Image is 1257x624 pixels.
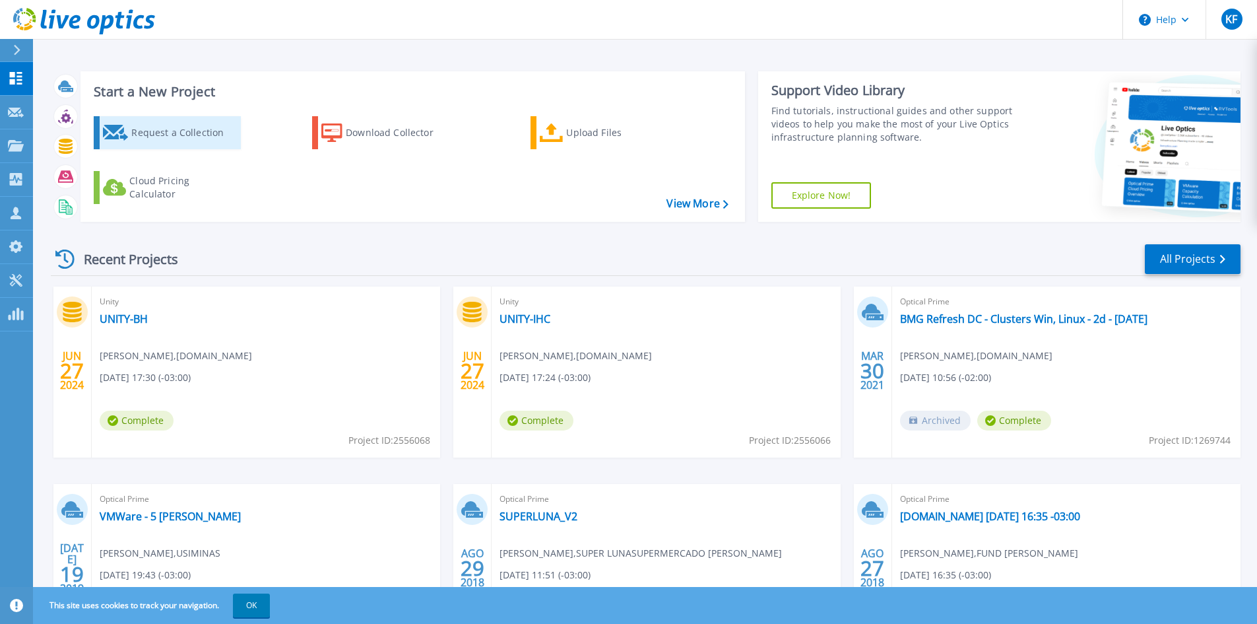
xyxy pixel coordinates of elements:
[500,546,782,561] span: [PERSON_NAME] , SUPER LUNASUPERMERCADO [PERSON_NAME]
[100,492,432,506] span: Optical Prime
[900,411,971,431] span: Archived
[900,295,1233,309] span: Optical Prime
[312,116,459,149] a: Download Collector
[500,568,591,582] span: [DATE] 11:51 (-03:00)
[100,411,174,431] span: Complete
[500,510,577,523] a: SUPERLUNA_V2
[100,370,191,385] span: [DATE] 17:30 (-03:00)
[129,174,235,201] div: Cloud Pricing Calculator
[1145,244,1241,274] a: All Projects
[1149,433,1231,448] span: Project ID: 1269744
[566,120,672,146] div: Upload Files
[860,563,884,574] span: 27
[60,365,84,376] span: 27
[900,546,1078,561] span: [PERSON_NAME] , FUND [PERSON_NAME]
[131,120,237,146] div: Request a Collection
[500,370,591,385] span: [DATE] 17:24 (-03:00)
[461,365,484,376] span: 27
[900,510,1080,523] a: [DOMAIN_NAME] [DATE] 16:35 -03:00
[900,492,1233,506] span: Optical Prime
[94,85,728,99] h3: Start a New Project
[900,349,1052,363] span: [PERSON_NAME] , [DOMAIN_NAME]
[60,569,84,580] span: 19
[233,594,270,617] button: OK
[500,295,832,309] span: Unity
[100,510,241,523] a: VMWare - 5 [PERSON_NAME]
[59,544,84,592] div: [DATE] 2019
[51,243,196,275] div: Recent Projects
[94,171,241,204] a: Cloud Pricing Calculator
[666,197,728,210] a: View More
[460,544,485,592] div: AGO 2018
[461,563,484,574] span: 29
[100,568,191,582] span: [DATE] 19:43 (-03:00)
[900,312,1147,326] a: BMG Refresh DC - Clusters Win, Linux - 2d - [DATE]
[500,349,652,363] span: [PERSON_NAME] , [DOMAIN_NAME]
[771,182,872,209] a: Explore Now!
[460,347,485,395] div: JUN 2024
[500,492,832,506] span: Optical Prime
[59,347,84,395] div: JUN 2024
[36,594,270,617] span: This site uses cookies to track your navigation.
[771,104,1017,144] div: Find tutorials, instructional guides and other support videos to help you make the most of your L...
[500,312,550,326] a: UNITY-IHC
[100,349,252,363] span: [PERSON_NAME] , [DOMAIN_NAME]
[346,120,451,146] div: Download Collector
[100,312,148,326] a: UNITY-BH
[94,116,241,149] a: Request a Collection
[977,411,1051,431] span: Complete
[749,433,831,448] span: Project ID: 2556066
[771,82,1017,99] div: Support Video Library
[860,544,885,592] div: AGO 2018
[100,295,432,309] span: Unity
[100,546,220,561] span: [PERSON_NAME] , USIMINAS
[900,568,991,582] span: [DATE] 16:35 (-03:00)
[860,365,884,376] span: 30
[1225,14,1237,24] span: KF
[860,347,885,395] div: MAR 2021
[531,116,678,149] a: Upload Files
[500,411,573,431] span: Complete
[348,433,430,448] span: Project ID: 2556068
[900,370,991,385] span: [DATE] 10:56 (-02:00)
